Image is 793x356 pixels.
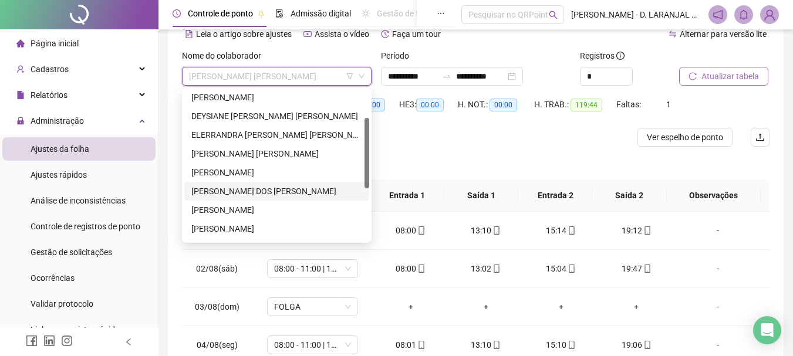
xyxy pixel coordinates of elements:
[173,9,181,18] span: clock-circle
[61,335,73,347] span: instagram
[31,247,112,257] span: Gestão de solicitações
[755,133,765,142] span: upload
[196,264,238,273] span: 02/08(sáb)
[191,147,362,160] div: [PERSON_NAME] [PERSON_NAME]
[16,91,25,99] span: file
[490,99,517,111] span: 00:00
[608,224,664,237] div: 19:12
[182,49,269,62] label: Nome do colaborador
[43,335,55,347] span: linkedin
[303,30,312,38] span: youtube
[676,189,751,202] span: Observações
[458,224,514,237] div: 13:10
[191,185,362,198] div: [PERSON_NAME] DOS [PERSON_NAME]
[566,341,576,349] span: mobile
[713,9,723,20] span: notification
[195,302,239,311] span: 03/08(dom)
[592,179,666,212] th: Saída 2
[16,117,25,125] span: lock
[680,29,767,39] span: Alternar para versão lite
[274,298,351,316] span: FOLGA
[196,29,292,39] span: Leia o artigo sobre ajustes
[191,222,362,235] div: [PERSON_NAME]
[184,107,369,126] div: DEYSIANE DUTRA DA SILVA
[31,222,140,231] span: Controle de registros de ponto
[381,49,417,62] label: Período
[31,273,75,283] span: Ocorrências
[191,110,362,123] div: DEYSIANE [PERSON_NAME] [PERSON_NAME]
[534,98,616,111] div: H. TRAB.:
[616,52,625,60] span: info-circle
[392,29,441,39] span: Faça um tour
[533,224,589,237] div: 15:14
[416,341,426,349] span: mobile
[608,262,664,275] div: 19:47
[571,99,602,111] span: 119:44
[683,300,752,313] div: -
[185,30,193,38] span: file-text
[16,65,25,73] span: user-add
[358,73,365,80] span: down
[571,8,701,21] span: [PERSON_NAME] - D. LARANJAL COMERCIO DE CALCADOS E ELETROS LTDA
[31,90,68,100] span: Relatórios
[31,196,126,205] span: Análise de inconsistências
[444,179,518,212] th: Saída 1
[533,300,589,313] div: +
[191,128,362,141] div: ELERRANDRA [PERSON_NAME] [PERSON_NAME]
[491,226,501,235] span: mobile
[518,179,592,212] th: Entrada 2
[31,39,79,48] span: Página inicial
[31,144,89,154] span: Ajustes da folha
[188,9,253,18] span: Controle de ponto
[31,116,84,126] span: Administração
[533,338,589,351] div: 15:10
[667,179,761,212] th: Observações
[191,91,362,104] div: [PERSON_NAME]
[26,335,38,347] span: facebook
[184,144,369,163] div: FERNANDA GAMA DE LIMA
[683,338,752,351] div: -
[184,163,369,182] div: GILSON FARIAS DE ARAUJO
[689,72,697,80] span: reload
[124,338,133,346] span: left
[189,67,365,85] span: ADRIELE FREITAS RIBEIRO
[383,300,439,313] div: +
[362,9,370,18] span: sun
[647,131,723,144] span: Ver espelho de ponto
[16,39,25,48] span: home
[642,265,652,273] span: mobile
[701,70,759,83] span: Atualizar tabela
[381,30,389,38] span: history
[197,340,238,350] span: 04/08(seg)
[399,98,458,111] div: HE 3:
[666,100,671,109] span: 1
[184,238,369,257] div: JOSIANE FREITAS LIMA
[370,179,444,212] th: Entrada 1
[383,262,439,275] div: 08:00
[608,338,664,351] div: 19:06
[416,265,426,273] span: mobile
[683,262,752,275] div: -
[191,204,362,216] div: [PERSON_NAME]
[642,341,652,349] span: mobile
[491,265,501,273] span: mobile
[383,338,439,351] div: 08:01
[31,299,93,308] span: Validar protocolo
[191,166,362,179] div: [PERSON_NAME]
[637,128,733,147] button: Ver espelho de ponto
[437,9,445,18] span: ellipsis
[533,262,589,275] div: 15:04
[184,182,369,201] div: IZABELA DOS SANTOS PRADO ALMEIDA
[458,300,514,313] div: +
[669,30,677,38] span: swap
[679,67,768,86] button: Atualizar tabela
[31,65,69,74] span: Cadastros
[683,224,752,237] div: -
[738,9,749,20] span: bell
[580,49,625,62] span: Registros
[442,72,451,81] span: swap-right
[184,201,369,219] div: JANAINA DA SILVA CALDAS
[753,316,781,344] div: Open Intercom Messenger
[549,11,558,19] span: search
[274,260,351,277] span: 08:00 - 11:00 | 13:00 - 19:30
